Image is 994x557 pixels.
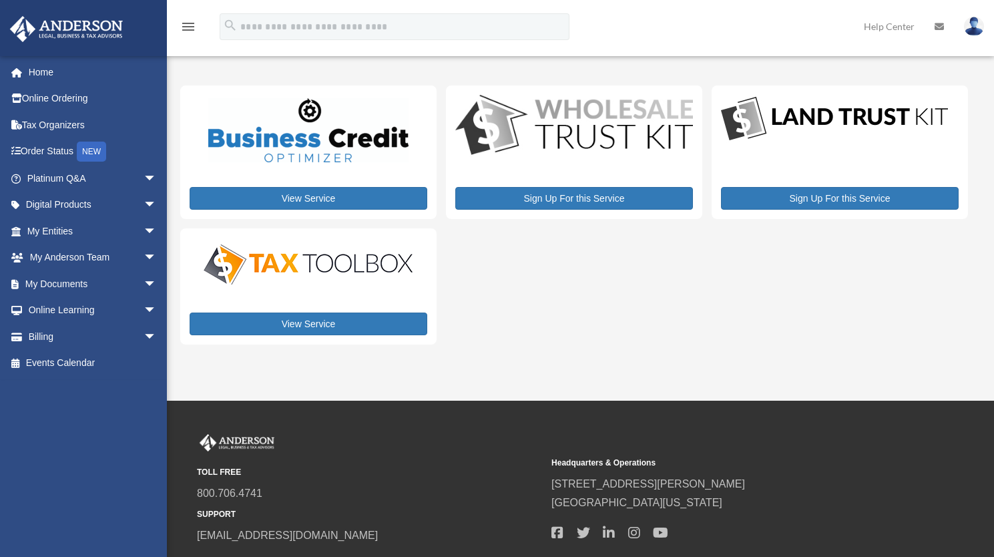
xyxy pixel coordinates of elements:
i: menu [180,19,196,35]
a: Online Ordering [9,85,177,112]
span: arrow_drop_down [144,218,170,245]
img: Anderson Advisors Platinum Portal [197,434,277,451]
span: arrow_drop_down [144,165,170,192]
a: Home [9,59,177,85]
span: arrow_drop_down [144,244,170,272]
a: [STREET_ADDRESS][PERSON_NAME] [551,478,745,490]
a: Tax Organizers [9,112,177,138]
a: View Service [190,313,427,335]
span: arrow_drop_down [144,270,170,298]
a: Platinum Q&Aarrow_drop_down [9,165,177,192]
a: View Service [190,187,427,210]
small: SUPPORT [197,508,542,522]
a: Sign Up For this Service [721,187,959,210]
div: NEW [77,142,106,162]
a: My Entitiesarrow_drop_down [9,218,177,244]
span: arrow_drop_down [144,323,170,351]
a: Digital Productsarrow_drop_down [9,192,170,218]
a: Order StatusNEW [9,138,177,166]
small: Headquarters & Operations [551,456,897,470]
img: User Pic [964,17,984,36]
span: arrow_drop_down [144,297,170,325]
i: search [223,18,238,33]
img: Anderson Advisors Platinum Portal [6,16,127,42]
small: TOLL FREE [197,466,542,480]
a: [EMAIL_ADDRESS][DOMAIN_NAME] [197,530,378,541]
a: [GEOGRAPHIC_DATA][US_STATE] [551,497,722,508]
a: My Documentsarrow_drop_down [9,270,177,297]
a: Events Calendar [9,350,177,377]
a: Online Learningarrow_drop_down [9,297,177,324]
a: Sign Up For this Service [455,187,693,210]
img: LandTrust_lgo-1.jpg [721,95,948,144]
a: 800.706.4741 [197,488,262,499]
img: WS-Trust-Kit-lgo-1.jpg [455,95,693,158]
a: My Anderson Teamarrow_drop_down [9,244,177,271]
a: Billingarrow_drop_down [9,323,177,350]
span: arrow_drop_down [144,192,170,219]
a: menu [180,23,196,35]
